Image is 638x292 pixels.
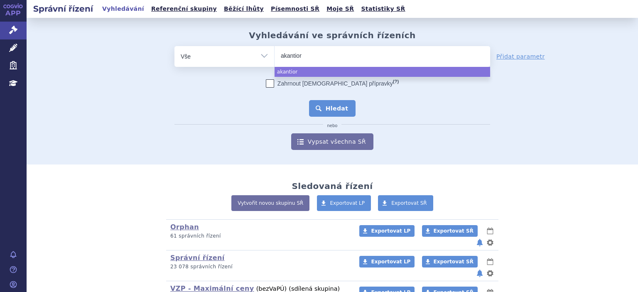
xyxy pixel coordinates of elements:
span: (sdílená skupina) [289,285,340,292]
a: Správní řízení [170,254,225,262]
span: (bez ) [256,285,287,292]
span: Exportovat SŘ [434,259,474,265]
a: Exportovat LP [359,256,415,267]
a: Exportovat LP [317,195,371,211]
button: lhůty [486,257,494,267]
span: Exportovat SŘ [434,228,474,234]
a: Statistiky SŘ [358,3,407,15]
span: Exportovat LP [371,228,410,234]
a: Exportovat LP [359,225,415,237]
span: Exportovat LP [330,200,365,206]
a: Exportovat SŘ [422,256,478,267]
button: notifikace [476,238,484,248]
button: Hledat [309,100,356,117]
h2: Správní řízení [27,3,100,15]
a: Orphan [170,223,199,231]
a: Referenční skupiny [149,3,219,15]
button: notifikace [476,268,484,278]
a: Exportovat SŘ [422,225,478,237]
label: Zahrnout [DEMOGRAPHIC_DATA] přípravky [266,79,399,88]
a: Přidat parametr [496,52,545,61]
h2: Sledovaná řízení [292,181,373,191]
a: Písemnosti SŘ [268,3,322,15]
a: Běžící lhůty [221,3,266,15]
p: 61 správních řízení [170,233,348,240]
h2: Vyhledávání ve správních řízeních [249,30,416,40]
li: akantior [275,67,490,77]
i: nebo [323,123,342,128]
abbr: (?) [393,79,399,84]
span: VaPÚ [269,285,285,292]
a: Exportovat SŘ [378,195,433,211]
button: nastavení [486,238,494,248]
button: lhůty [486,226,494,236]
span: Exportovat LP [371,259,410,265]
a: Vypsat všechna SŘ [291,133,373,150]
button: nastavení [486,268,494,278]
a: Vyhledávání [100,3,147,15]
span: Exportovat SŘ [391,200,427,206]
p: 23 078 správních řízení [170,263,348,270]
a: Vytvořit novou skupinu SŘ [231,195,309,211]
a: Moje SŘ [324,3,356,15]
